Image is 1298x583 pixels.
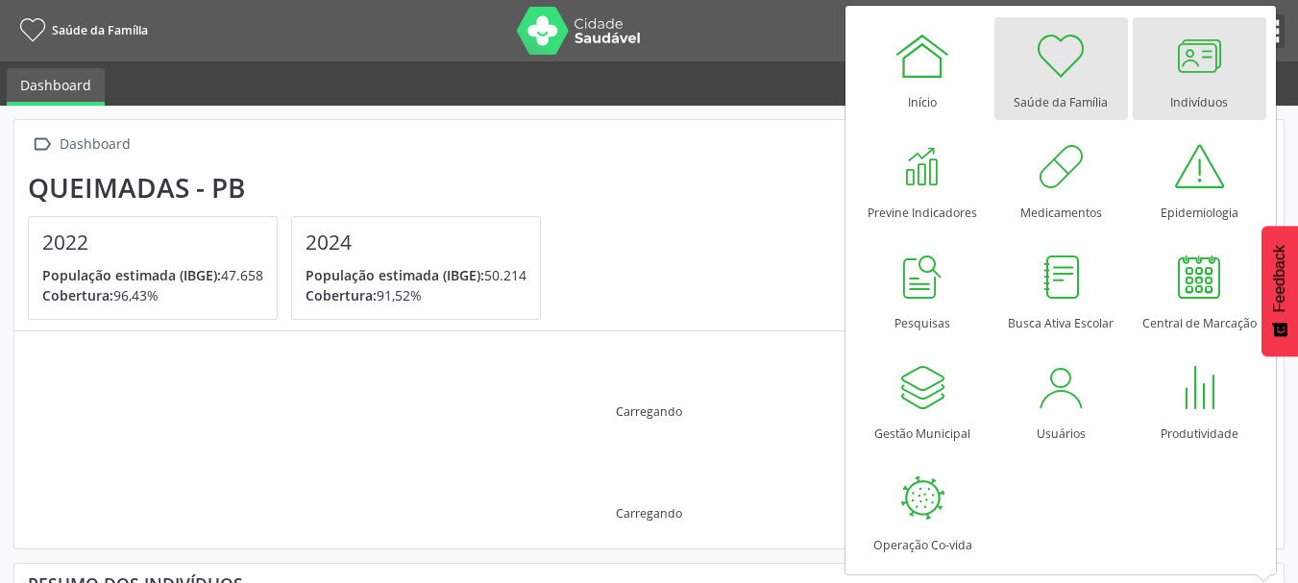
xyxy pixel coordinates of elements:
[42,265,263,285] p: 47.658
[28,131,56,158] i: 
[856,128,990,231] a: Previne Indicadores
[42,285,263,305] p: 96,43%
[306,266,484,284] span: População estimada (IBGE):
[56,131,134,158] div: Dashboard
[306,286,377,304] span: Cobertura:
[856,238,990,341] a: Pesquisas
[13,14,148,46] a: Saúde da Família
[1133,238,1266,341] a: Central de Marcação
[1133,17,1266,120] a: Indivíduos
[1271,245,1288,312] span: Feedback
[1133,349,1266,451] a: Produtividade
[7,68,105,106] a: Dashboard
[856,460,990,563] a: Operação Co-vida
[616,505,682,522] div: Carregando
[306,285,527,305] p: 91,52%
[42,266,221,284] span: População estimada (IBGE):
[994,128,1128,231] a: Medicamentos
[1261,226,1298,356] button: Feedback - Mostrar pesquisa
[28,172,554,204] div: Queimadas - PB
[52,22,148,38] span: Saúde da Família
[856,17,990,120] a: Início
[994,17,1128,120] a: Saúde da Família
[42,286,113,304] span: Cobertura:
[994,238,1128,341] a: Busca Ativa Escolar
[306,231,527,255] h4: 2024
[994,349,1128,451] a: Usuários
[856,349,990,451] a: Gestão Municipal
[28,131,134,158] a:  Dashboard
[1133,128,1266,231] a: Epidemiologia
[42,231,263,255] h4: 2022
[616,403,682,420] div: Carregando
[306,265,527,285] p: 50.214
